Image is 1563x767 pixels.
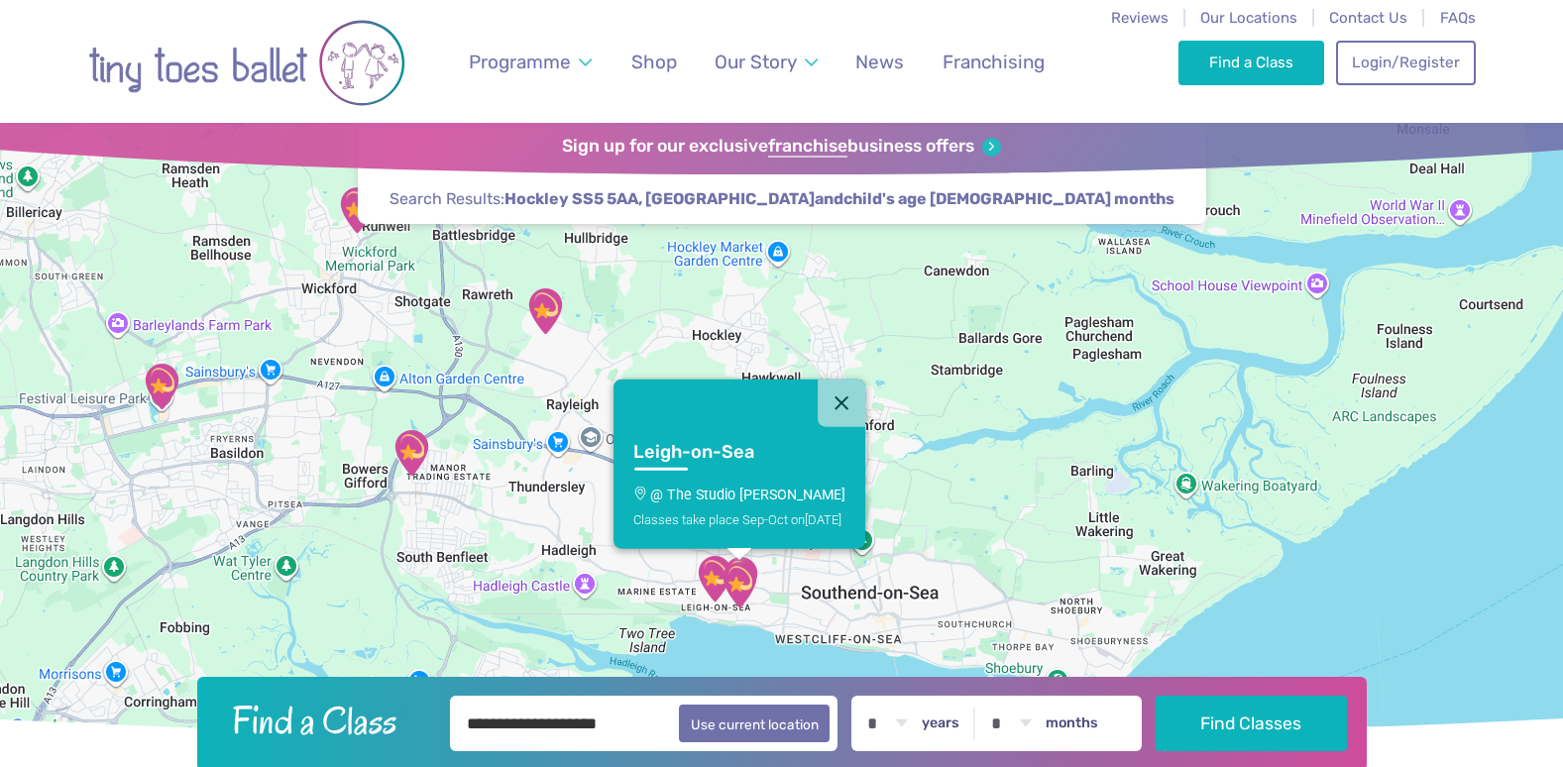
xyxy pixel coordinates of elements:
a: News [846,39,914,85]
button: Find Classes [1156,696,1347,751]
a: Contact Us [1329,9,1407,27]
h3: Leigh-on-Sea [632,441,809,464]
a: Shop [621,39,686,85]
button: Use current location [679,705,831,742]
a: Login/Register [1336,41,1475,84]
div: Saint Peter's Church Youth Hall [774,500,824,550]
label: months [1046,714,1098,732]
span: [DATE] [804,511,840,526]
h2: Find a Class [216,696,436,745]
a: Our Locations [1200,9,1297,27]
div: @ The Studio Leigh [715,560,764,609]
span: Shop [631,51,677,73]
label: years [922,714,959,732]
img: Google [5,714,70,740]
a: Reviews [1111,9,1169,27]
span: Our Story [715,51,797,73]
p: @ The Studio [PERSON_NAME] [632,486,845,501]
div: The Birches Scout Hut [520,286,570,336]
span: child's age [DEMOGRAPHIC_DATA] months [843,188,1174,210]
a: Franchising [933,39,1054,85]
a: Programme [459,39,601,85]
div: 360 Play [137,362,186,411]
span: Franchising [943,51,1045,73]
span: Programme [469,51,571,73]
a: FAQs [1440,9,1476,27]
div: Runwell Village Hall [332,185,382,235]
strong: and [504,189,1174,208]
a: Sign up for our exclusivefranchisebusiness offers [562,136,1001,158]
div: The Stables [716,555,765,604]
img: tiny toes ballet [88,13,405,113]
div: St George's Church Hall [387,428,436,478]
span: News [855,51,904,73]
a: Find a Class [1178,41,1324,84]
a: Open this area in Google Maps (opens a new window) [5,714,70,740]
strong: franchise [768,136,847,158]
span: Hockley SS5 5AA, [GEOGRAPHIC_DATA] [504,188,815,210]
a: Our Story [705,39,827,85]
a: Leigh-on-Sea@ The Studio [PERSON_NAME]Classes take place Sep-Oct on[DATE] [614,426,865,548]
div: Leigh Community Centre [690,554,739,603]
button: Close [817,379,864,426]
div: Classes take place Sep-Oct on [632,511,845,526]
